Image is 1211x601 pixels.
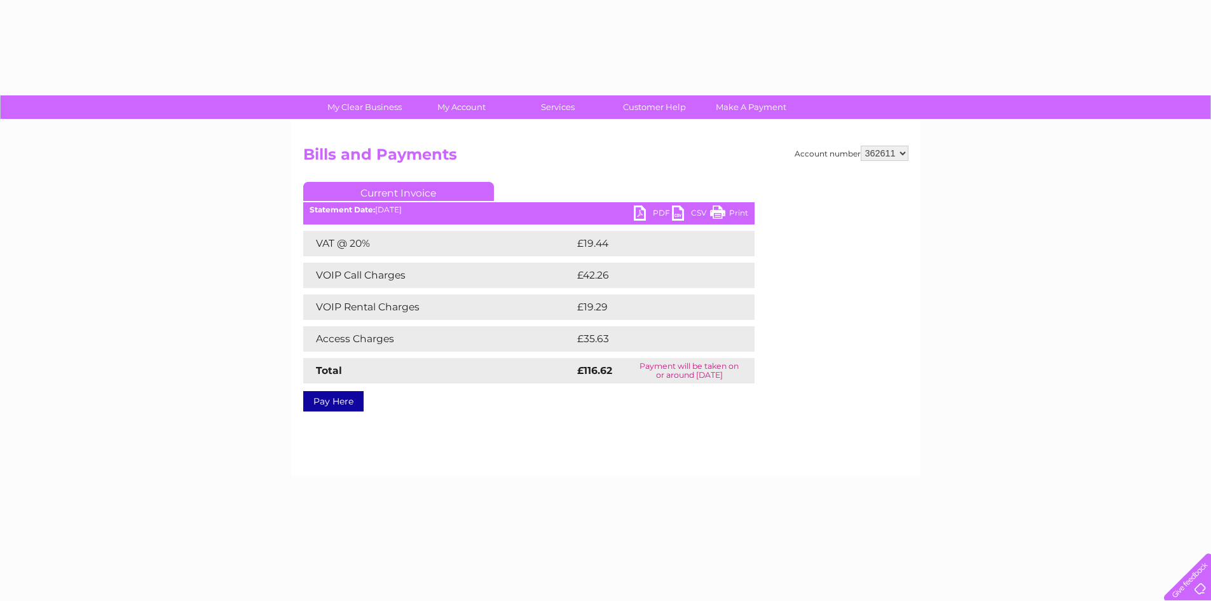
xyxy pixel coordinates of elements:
td: £19.44 [574,231,729,256]
a: Print [710,205,748,224]
div: Account number [795,146,908,161]
h2: Bills and Payments [303,146,908,170]
a: My Account [409,95,514,119]
a: Customer Help [602,95,707,119]
a: Current Invoice [303,182,494,201]
a: Services [505,95,610,119]
td: £19.29 [574,294,728,320]
strong: £116.62 [577,364,612,376]
a: CSV [672,205,710,224]
div: [DATE] [303,205,755,214]
td: VAT @ 20% [303,231,574,256]
td: VOIP Call Charges [303,263,574,288]
td: Payment will be taken on or around [DATE] [624,358,754,383]
a: My Clear Business [312,95,417,119]
a: Make A Payment [699,95,804,119]
a: PDF [634,205,672,224]
td: VOIP Rental Charges [303,294,574,320]
a: Pay Here [303,391,364,411]
td: £42.26 [574,263,729,288]
strong: Total [316,364,342,376]
td: Access Charges [303,326,574,352]
b: Statement Date: [310,205,375,214]
td: £35.63 [574,326,729,352]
